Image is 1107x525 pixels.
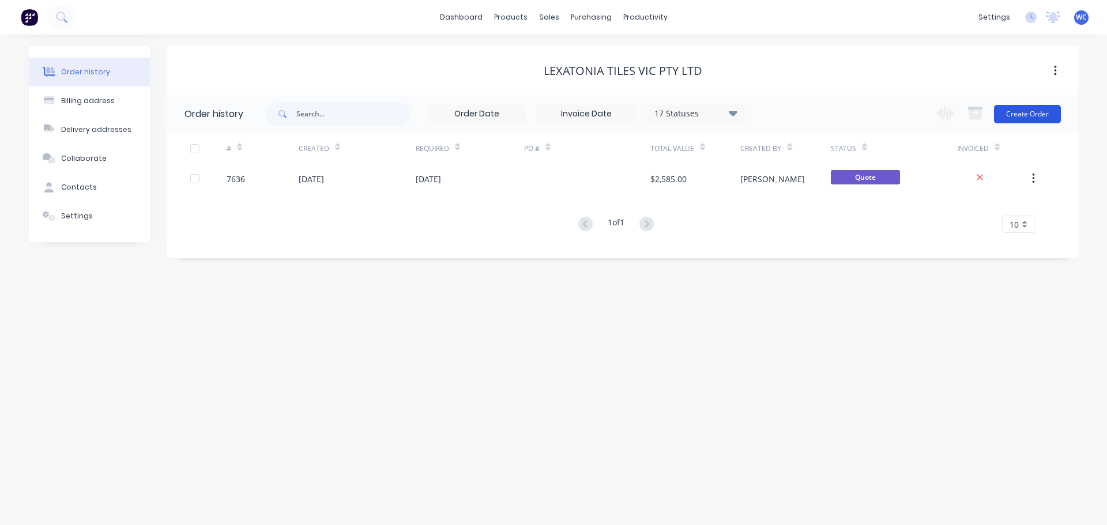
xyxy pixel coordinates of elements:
div: Status [831,133,957,164]
div: Total Value [650,133,740,164]
div: products [488,9,533,26]
div: Created By [740,143,781,154]
img: Factory [21,9,38,26]
span: 10 [1010,218,1019,231]
div: PO # [524,143,540,154]
div: Delivery addresses [61,124,131,135]
div: [PERSON_NAME] [740,173,805,185]
div: Created [299,143,329,154]
span: WC [1076,12,1087,22]
div: [DATE] [299,173,324,185]
div: Required [416,143,449,154]
div: Required [416,133,524,164]
div: $2,585.00 [650,173,687,185]
div: productivity [617,9,673,26]
div: Created [299,133,416,164]
a: dashboard [434,9,488,26]
button: Create Order [994,105,1061,123]
button: Contacts [29,173,150,202]
div: sales [533,9,565,26]
button: Settings [29,202,150,231]
div: # [227,133,299,164]
div: settings [973,9,1016,26]
button: Delivery addresses [29,115,150,144]
div: Collaborate [61,153,107,164]
div: Invoiced [957,143,989,154]
div: [DATE] [416,173,441,185]
div: 17 Statuses [647,107,744,120]
div: Invoiced [957,133,1029,164]
button: Collaborate [29,144,150,173]
div: purchasing [565,9,617,26]
span: Quote [831,170,900,184]
div: 1 of 1 [608,216,624,233]
button: Billing address [29,86,150,115]
button: Order history [29,58,150,86]
div: PO # [524,133,650,164]
div: Order history [184,107,243,121]
div: Lexatonia Tiles Vic Pty Ltd [544,64,702,78]
div: Billing address [61,96,115,106]
input: Search... [296,103,411,126]
div: Contacts [61,182,97,192]
div: Order history [61,67,110,77]
input: Invoice Date [538,105,635,123]
div: 7636 [227,173,245,185]
div: Status [831,143,856,154]
div: # [227,143,231,154]
div: Settings [61,211,93,221]
input: Order Date [428,105,525,123]
div: Created By [740,133,830,164]
div: Total Value [650,143,694,154]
